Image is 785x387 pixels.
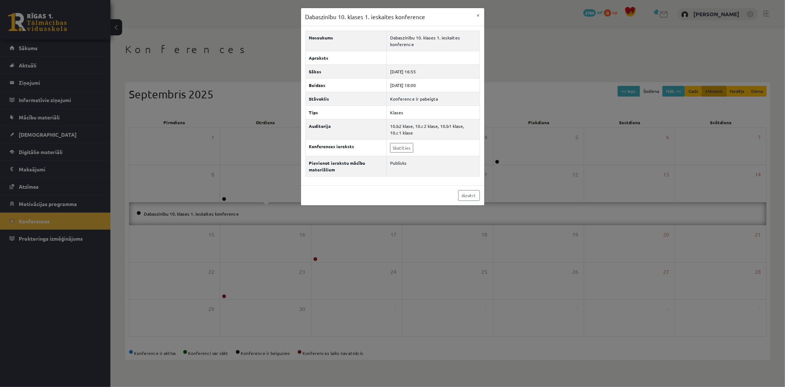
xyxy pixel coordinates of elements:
[473,8,484,22] button: ×
[305,105,387,119] th: Tips
[387,78,480,92] td: [DATE] 18:00
[305,139,387,156] th: Konferences ieraksts
[390,143,413,153] a: Skatīties
[305,13,425,21] h3: Dabaszinību 10. klases 1. ieskaites konference
[305,64,387,78] th: Sākas
[387,119,480,139] td: 10.b2 klase, 10.c2 klase, 10.b1 klase, 10.c1 klase
[387,105,480,119] td: Klases
[387,64,480,78] td: [DATE] 16:55
[305,31,387,51] th: Nosaukums
[387,156,480,176] td: Publisks
[305,156,387,176] th: Pievienot ierakstu mācību materiāliem
[305,78,387,92] th: Beidzas
[458,190,480,201] a: Aizvērt
[305,51,387,64] th: Apraksts
[387,31,480,51] td: Dabaszinību 10. klases 1. ieskaites konference
[305,119,387,139] th: Auditorija
[305,92,387,105] th: Stāvoklis
[387,92,480,105] td: Konference ir pabeigta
